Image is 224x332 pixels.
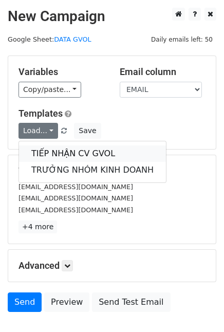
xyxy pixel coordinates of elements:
[147,34,216,45] span: Daily emails left: 50
[18,194,133,202] small: [EMAIL_ADDRESS][DOMAIN_NAME]
[74,123,101,139] button: Save
[173,283,224,332] div: Tiện ích trò chuyện
[54,35,91,43] a: DATA GVOL
[18,123,58,139] a: Load...
[92,292,170,312] a: Send Test Email
[18,206,133,214] small: [EMAIL_ADDRESS][DOMAIN_NAME]
[173,283,224,332] iframe: Chat Widget
[18,183,133,191] small: [EMAIL_ADDRESS][DOMAIN_NAME]
[19,145,166,162] a: TIẾP NHẬN CV GVOL
[44,292,89,312] a: Preview
[18,108,63,119] a: Templates
[147,35,216,43] a: Daily emails left: 50
[8,292,42,312] a: Send
[120,66,206,78] h5: Email column
[18,66,104,78] h5: Variables
[18,82,81,98] a: Copy/paste...
[8,35,91,43] small: Google Sheet:
[19,162,166,178] a: TRƯỞNG NHÓM KINH DOANH
[8,8,216,25] h2: New Campaign
[18,220,57,233] a: +4 more
[18,260,206,271] h5: Advanced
